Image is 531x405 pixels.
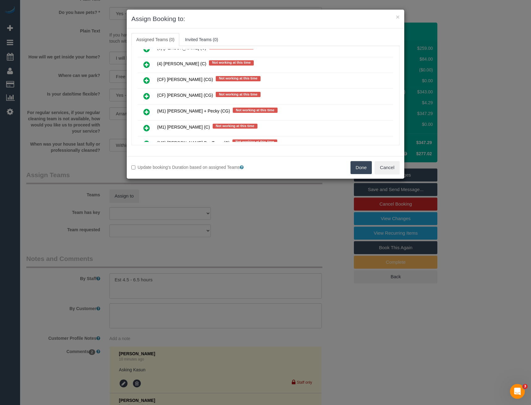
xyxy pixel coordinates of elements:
[216,92,261,97] span: Not working at this time
[157,77,213,82] span: (CF) [PERSON_NAME] (CG)
[157,62,206,66] span: (4) [PERSON_NAME] (C)
[396,14,400,20] button: ×
[157,140,230,145] span: (M2) [PERSON_NAME] D + Team (C)
[131,164,261,170] label: Update booking's Duration based on assigned Teams
[233,108,278,113] span: Not working at this time
[157,93,213,98] span: (CF) [PERSON_NAME] (CG)
[216,76,261,81] span: Not working at this time
[131,14,400,23] h3: Assign Booking to:
[157,125,210,130] span: (M1) [PERSON_NAME] (C)
[213,124,257,129] span: Not working at this time
[209,60,254,65] span: Not working at this time
[232,139,277,144] span: Not working at this time
[523,384,528,389] span: 3
[157,109,230,114] span: (M1) [PERSON_NAME] + Pecky (CG)
[350,161,372,174] button: Done
[375,161,400,174] button: Cancel
[131,33,179,46] a: Assigned Teams (0)
[131,165,135,169] input: Update booking's Duration based on assigned Teams
[510,384,525,399] iframe: Intercom live chat
[180,33,223,46] a: Invited Teams (0)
